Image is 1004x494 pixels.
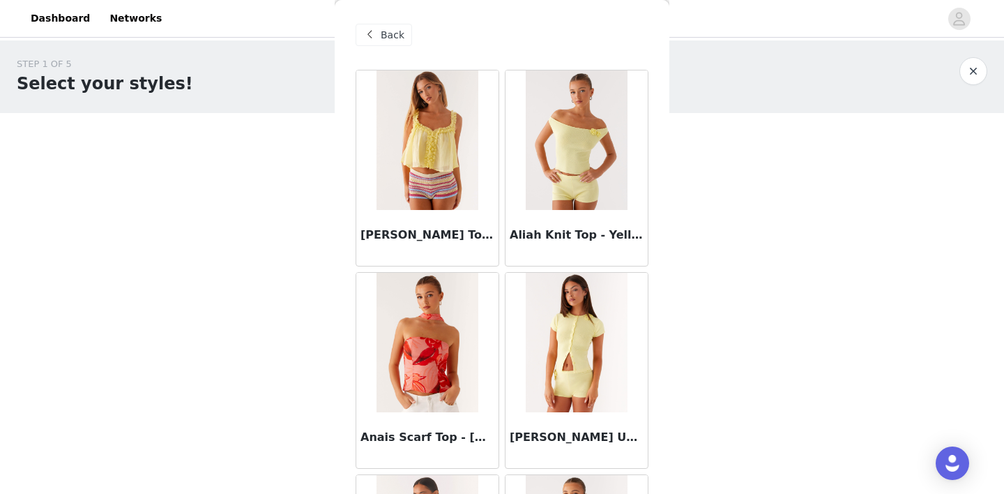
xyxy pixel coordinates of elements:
img: Aliah Knit Top - Yellow [526,70,627,210]
div: STEP 1 OF 5 [17,57,193,71]
img: Aimee Top - Yellow [376,70,478,210]
h3: [PERSON_NAME] Up Knit Top - Yellow [510,429,644,446]
img: Anais Scarf Top - Sicily Sunset Print [376,273,478,412]
img: Angela Button Up Knit Top - Yellow [526,273,627,412]
a: Networks [101,3,170,34]
a: Dashboard [22,3,98,34]
div: Open Intercom Messenger [936,447,969,480]
h3: Aliah Knit Top - Yellow [510,227,644,244]
h1: Select your styles! [17,71,193,96]
div: avatar [952,8,966,30]
h3: [PERSON_NAME] Top - Yellow [360,227,494,244]
span: Back [381,28,404,43]
h3: Anais Scarf Top - [GEOGRAPHIC_DATA] Sunset Print [360,429,494,446]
